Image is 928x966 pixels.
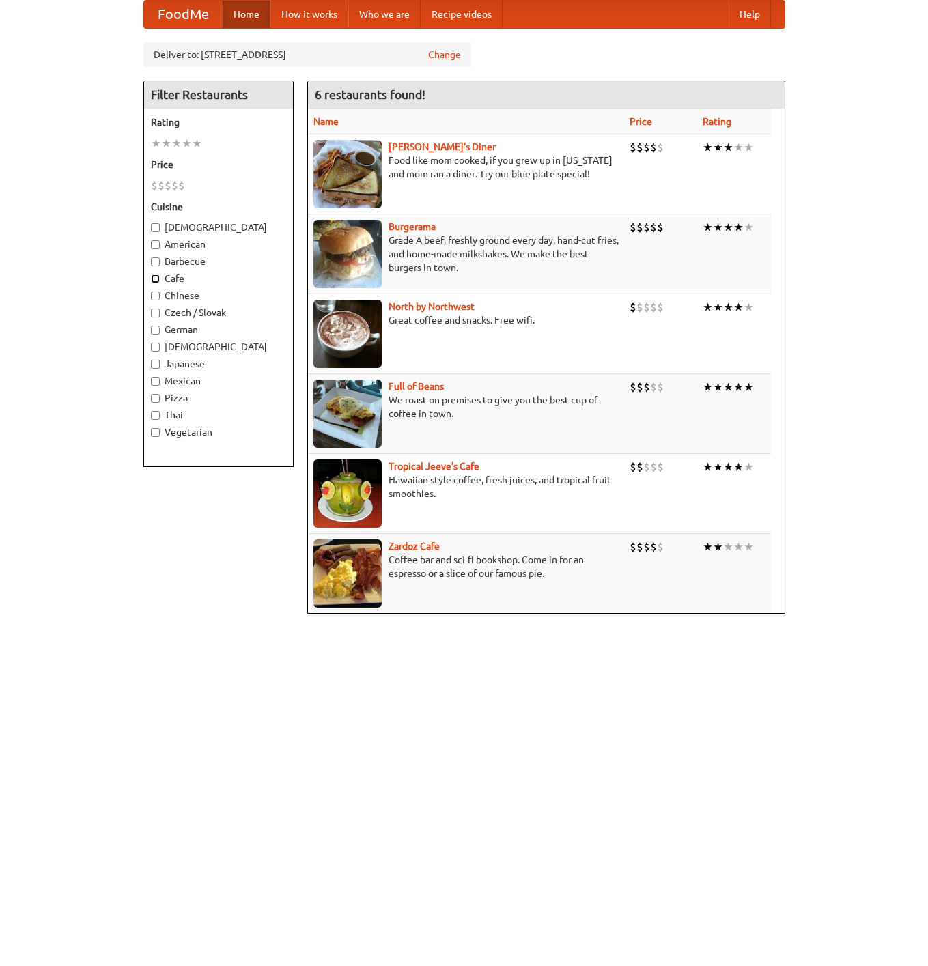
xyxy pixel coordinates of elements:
[428,48,461,61] a: Change
[723,459,733,474] li: ★
[151,257,160,266] input: Barbecue
[313,116,339,127] a: Name
[151,360,160,369] input: Japanese
[703,539,713,554] li: ★
[165,178,171,193] li: $
[151,374,286,388] label: Mexican
[151,274,160,283] input: Cafe
[744,300,754,315] li: ★
[729,1,771,28] a: Help
[313,393,619,421] p: We roast on premises to give you the best cup of coffee in town.
[657,539,664,554] li: $
[733,220,744,235] li: ★
[158,178,165,193] li: $
[151,309,160,317] input: Czech / Slovak
[733,140,744,155] li: ★
[192,136,202,151] li: ★
[161,136,171,151] li: ★
[643,380,650,395] li: $
[703,116,731,127] a: Rating
[703,140,713,155] li: ★
[313,300,382,368] img: north.jpg
[151,408,286,422] label: Thai
[313,380,382,448] img: beans.jpg
[421,1,503,28] a: Recipe videos
[313,313,619,327] p: Great coffee and snacks. Free wifi.
[733,459,744,474] li: ★
[151,394,160,403] input: Pizza
[630,140,636,155] li: $
[723,539,733,554] li: ★
[313,220,382,288] img: burgerama.jpg
[151,200,286,214] h5: Cuisine
[744,459,754,474] li: ★
[389,141,496,152] a: [PERSON_NAME]'s Diner
[151,238,286,251] label: American
[657,459,664,474] li: $
[171,136,182,151] li: ★
[703,300,713,315] li: ★
[151,223,160,232] input: [DEMOGRAPHIC_DATA]
[636,220,643,235] li: $
[151,115,286,129] h5: Rating
[389,221,436,232] b: Burgerama
[389,541,440,552] a: Zardoz Cafe
[703,380,713,395] li: ★
[315,88,425,101] ng-pluralize: 6 restaurants found!
[650,459,657,474] li: $
[151,158,286,171] h5: Price
[636,300,643,315] li: $
[744,380,754,395] li: ★
[151,240,160,249] input: American
[657,300,664,315] li: $
[151,178,158,193] li: $
[657,140,664,155] li: $
[143,42,471,67] div: Deliver to: [STREET_ADDRESS]
[313,473,619,500] p: Hawaiian style coffee, fresh juices, and tropical fruit smoothies.
[657,380,664,395] li: $
[144,1,223,28] a: FoodMe
[643,539,650,554] li: $
[144,81,293,109] h4: Filter Restaurants
[744,220,754,235] li: ★
[733,380,744,395] li: ★
[650,300,657,315] li: $
[348,1,421,28] a: Who we are
[650,539,657,554] li: $
[723,300,733,315] li: ★
[151,340,286,354] label: [DEMOGRAPHIC_DATA]
[151,391,286,405] label: Pizza
[151,323,286,337] label: German
[178,178,185,193] li: $
[151,292,160,300] input: Chinese
[270,1,348,28] a: How it works
[151,326,160,335] input: German
[313,140,382,208] img: sallys.jpg
[713,459,723,474] li: ★
[636,140,643,155] li: $
[643,300,650,315] li: $
[389,301,475,312] a: North by Northwest
[650,220,657,235] li: $
[313,539,382,608] img: zardoz.jpg
[151,289,286,302] label: Chinese
[630,539,636,554] li: $
[151,306,286,319] label: Czech / Slovak
[151,425,286,439] label: Vegetarian
[636,539,643,554] li: $
[389,381,444,392] a: Full of Beans
[630,300,636,315] li: $
[389,461,479,472] a: Tropical Jeeve's Cafe
[713,220,723,235] li: ★
[151,255,286,268] label: Barbecue
[643,140,650,155] li: $
[313,233,619,274] p: Grade A beef, freshly ground every day, hand-cut fries, and home-made milkshakes. We make the bes...
[223,1,270,28] a: Home
[713,300,723,315] li: ★
[650,140,657,155] li: $
[650,380,657,395] li: $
